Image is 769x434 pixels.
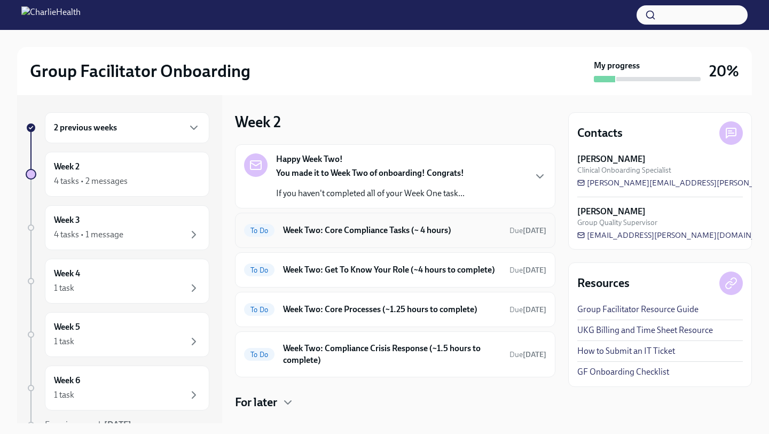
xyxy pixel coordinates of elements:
span: Due [509,266,546,275]
strong: [DATE] [523,305,546,314]
strong: [DATE] [523,350,546,359]
span: Experience ends [45,420,131,430]
h6: Week 4 [54,268,80,280]
div: 1 task [54,282,74,294]
span: Due [509,305,546,314]
a: To DoWeek Two: Get To Know Your Role (~4 hours to complete)Due[DATE] [244,261,546,278]
a: Week 41 task [26,259,209,304]
span: October 13th, 2025 10:00 [509,226,546,236]
h3: 20% [709,61,739,81]
div: 2 previous weeks [45,112,209,143]
strong: [DATE] [523,226,546,235]
h6: Week Two: Core Compliance Tasks (~ 4 hours) [283,224,501,236]
strong: [DATE] [523,266,546,275]
img: CharlieHealth [21,6,81,24]
span: Clinical Onboarding Specialist [577,165,671,175]
h2: Group Facilitator Onboarding [30,60,250,82]
a: Group Facilitator Resource Guide [577,304,699,315]
h6: Week 3 [54,214,80,226]
a: Week 24 tasks • 2 messages [26,152,209,197]
span: To Do [244,266,274,274]
a: How to Submit an IT Ticket [577,345,675,357]
h6: Week Two: Compliance Crisis Response (~1.5 hours to complete) [283,343,501,366]
span: To Do [244,351,274,359]
div: 4 tasks • 1 message [54,229,123,241]
p: If you haven't completed all of your Week One task... [276,188,465,199]
h6: Week 6 [54,375,80,386]
a: To DoWeek Two: Core Compliance Tasks (~ 4 hours)Due[DATE] [244,222,546,239]
a: To DoWeek Two: Compliance Crisis Response (~1.5 hours to complete)Due[DATE] [244,340,546,368]
a: Week 61 task [26,366,209,410]
a: UKG Billing and Time Sheet Resource [577,324,713,336]
a: To DoWeek Two: Core Processes (~1.25 hours to complete)Due[DATE] [244,301,546,318]
span: To Do [244,306,274,314]
strong: Happy Week Two! [276,153,343,165]
h4: For later [235,394,277,410]
div: 4 tasks • 2 messages [54,175,128,187]
h6: 2 previous weeks [54,122,117,134]
div: 1 task [54,389,74,401]
h6: Week 5 [54,321,80,333]
div: 1 task [54,336,74,347]
strong: [PERSON_NAME] [577,153,646,165]
h4: Contacts [577,125,623,141]
div: For later [235,394,555,410]
span: Due [509,350,546,359]
span: Group Quality Supervisor [577,218,657,228]
strong: My progress [594,60,640,72]
h6: Week Two: Get To Know Your Role (~4 hours to complete) [283,264,501,276]
a: Week 34 tasks • 1 message [26,205,209,250]
h6: Week 2 [54,161,80,173]
h3: Week 2 [235,112,281,131]
span: To Do [244,227,274,235]
strong: [PERSON_NAME] [577,206,646,218]
span: October 13th, 2025 10:00 [509,350,546,360]
span: October 13th, 2025 10:00 [509,305,546,315]
a: GF Onboarding Checklist [577,366,669,378]
strong: [DATE] [104,420,131,430]
span: October 13th, 2025 10:00 [509,265,546,275]
span: Due [509,226,546,235]
a: Week 51 task [26,312,209,357]
h4: Resources [577,275,630,291]
h6: Week Two: Core Processes (~1.25 hours to complete) [283,304,501,315]
strong: You made it to Week Two of onboarding! Congrats! [276,168,464,178]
